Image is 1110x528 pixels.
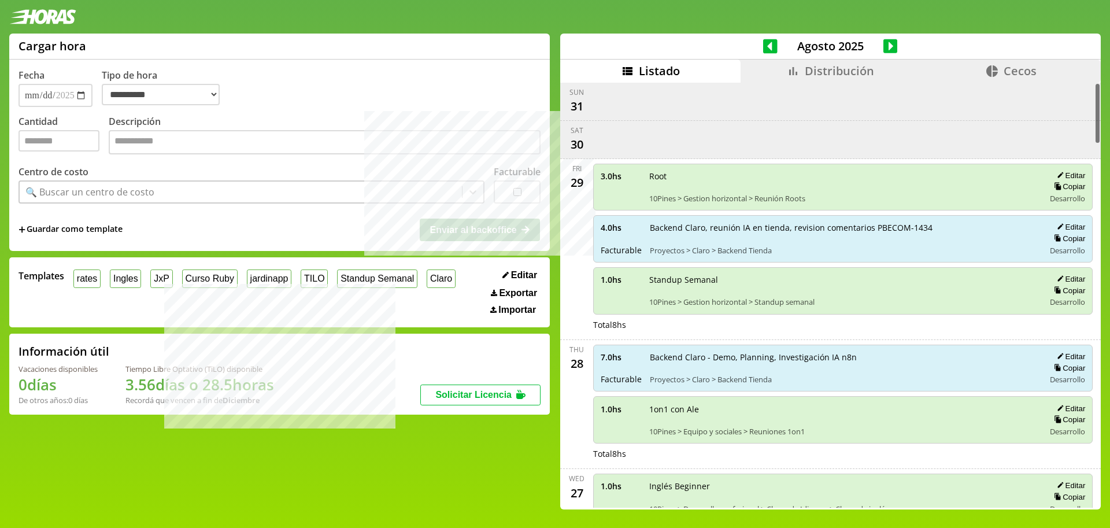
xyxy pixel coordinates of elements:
h1: 0 días [18,374,98,395]
select: Tipo de hora [102,84,220,105]
textarea: Descripción [109,130,541,154]
h2: Información útil [18,344,109,359]
div: 29 [568,173,586,192]
div: Sun [569,87,584,97]
div: Total 8 hs [593,319,1093,330]
button: Exportar [487,287,541,299]
button: Copiar [1050,363,1085,373]
button: Editar [1053,274,1085,284]
span: 1.0 hs [601,404,641,415]
span: Editar [511,270,537,280]
button: rates [73,269,101,287]
div: Fri [572,164,582,173]
div: Tiempo Libre Optativo (TiLO) disponible [125,364,274,374]
h1: Cargar hora [18,38,86,54]
h1: 3.56 días o 28.5 horas [125,374,274,395]
span: Inglés Beginner [649,481,1037,492]
span: Proyectos > Claro > Backend Tienda [650,374,1037,385]
button: Copiar [1050,182,1085,191]
span: Listado [639,63,680,79]
span: Desarrollo [1050,504,1085,514]
div: 27 [568,483,586,502]
span: Desarrollo [1050,297,1085,307]
b: Diciembre [223,395,260,405]
div: Sat [571,125,583,135]
label: Centro de costo [18,165,88,178]
button: Copiar [1050,415,1085,424]
button: Editar [1053,171,1085,180]
button: Ingles [110,269,141,287]
button: Copiar [1050,492,1085,502]
img: logotipo [9,9,76,24]
span: Desarrollo [1050,193,1085,204]
div: Total 8 hs [593,448,1093,459]
button: Curso Ruby [182,269,238,287]
span: Distribución [805,63,874,79]
div: Vacaciones disponibles [18,364,98,374]
span: 1.0 hs [601,481,641,492]
span: 4.0 hs [601,222,642,233]
span: 1on1 con Ale [649,404,1037,415]
span: Exportar [499,288,537,298]
label: Cantidad [18,115,109,157]
button: Editar [1053,352,1085,361]
div: De otros años: 0 días [18,395,98,405]
span: Templates [18,269,64,282]
span: Desarrollo [1050,374,1085,385]
button: Editar [1053,222,1085,232]
span: 10Pines > Equipo y sociales > Reuniones 1on1 [649,426,1037,437]
button: jardinapp [247,269,291,287]
span: Agosto 2025 [778,38,883,54]
button: TILO [301,269,328,287]
span: 10Pines > Desarrollo profesional > Clases de Idiomas > Clases de inglés [649,504,1037,514]
span: 10Pines > Gestion horizontal > Reunión Roots [649,193,1037,204]
label: Tipo de hora [102,69,229,107]
div: 🔍 Buscar un centro de costo [25,186,154,198]
span: 7.0 hs [601,352,642,363]
span: 10Pines > Gestion horizontal > Standup semanal [649,297,1037,307]
span: +Guardar como template [18,223,123,236]
div: 30 [568,135,586,154]
span: Proyectos > Claro > Backend Tienda [650,245,1037,256]
span: Backend Claro, reunión IA en tienda, revision comentarios PBECOM-1434 [650,222,1037,233]
span: Importar [498,305,536,315]
button: Claro [427,269,456,287]
span: Standup Semanal [649,274,1037,285]
button: Editar [1053,404,1085,413]
span: Facturable [601,374,642,385]
button: Copiar [1050,234,1085,243]
span: Cecos [1004,63,1037,79]
span: Backend Claro - Demo, Planning, Investigación IA n8n [650,352,1037,363]
span: Desarrollo [1050,426,1085,437]
button: Solicitar Licencia [420,385,541,405]
span: + [18,223,25,236]
button: JxP [150,269,172,287]
div: 28 [568,355,586,373]
button: Editar [1053,481,1085,490]
span: 3.0 hs [601,171,641,182]
label: Facturable [494,165,541,178]
button: Copiar [1050,286,1085,296]
div: 31 [568,97,586,116]
label: Descripción [109,115,541,157]
div: Recordá que vencen a fin de [125,395,274,405]
div: scrollable content [560,83,1101,508]
div: Wed [569,474,584,483]
label: Fecha [18,69,45,82]
button: Standup Semanal [337,269,417,287]
span: 1.0 hs [601,274,641,285]
span: Facturable [601,245,642,256]
input: Cantidad [18,130,99,152]
span: Desarrollo [1050,245,1085,256]
span: Solicitar Licencia [435,390,512,400]
div: Thu [569,345,584,355]
button: Editar [499,269,541,281]
span: Root [649,171,1037,182]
